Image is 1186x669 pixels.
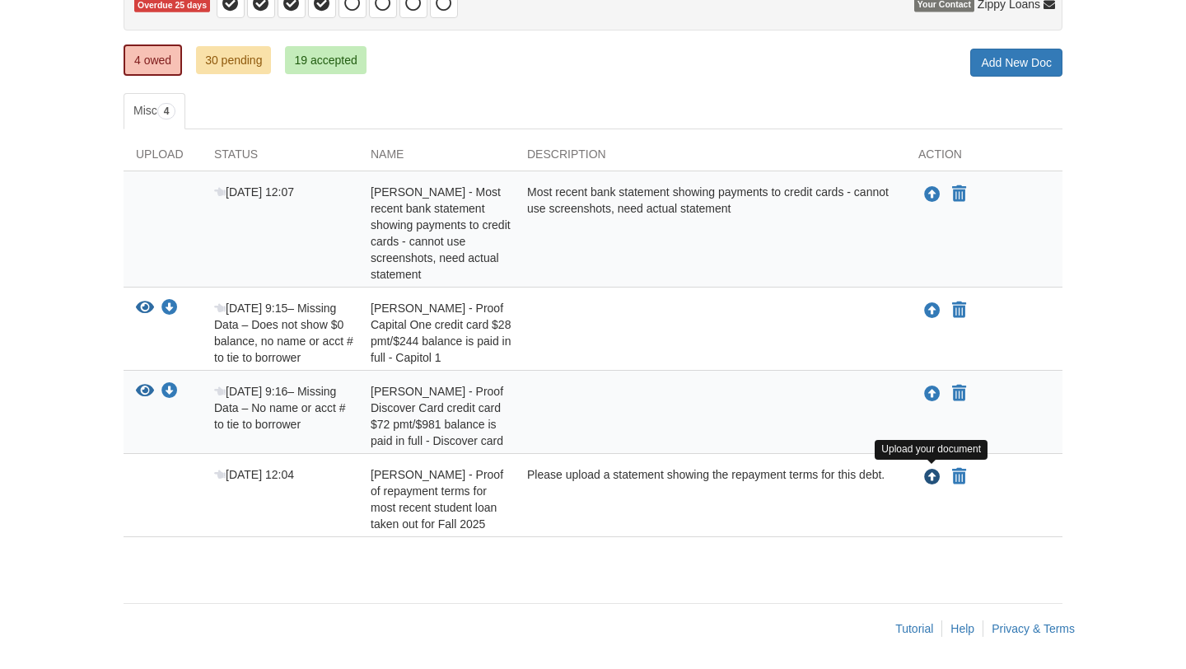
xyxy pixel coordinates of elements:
[214,385,287,398] span: [DATE] 9:16
[371,185,511,281] span: [PERSON_NAME] - Most recent bank statement showing payments to credit cards - cannot use screensh...
[950,467,968,487] button: Declare Heather Fowler - Proof of repayment terms for most recent student loan taken out for Fall...
[371,302,511,364] span: [PERSON_NAME] - Proof Capital One credit card $28 pmt/$244 balance is paid in full - Capitol 1
[906,146,1062,171] div: Action
[515,466,906,532] div: Please upload a statement showing the repayment terms for this debt.
[124,44,182,76] a: 4 owed
[895,622,933,635] a: Tutorial
[161,386,178,399] a: Download Heather Fowler - Proof Discover Card credit card $72 pmt/$981 balance is paid in full - ...
[950,622,974,635] a: Help
[970,49,1062,77] a: Add New Doc
[950,185,968,204] button: Declare Heather Fowler - Most recent bank statement showing payments to credit cards - cannot use...
[515,184,906,283] div: Most recent bank statement showing payments to credit cards - cannot use screenshots, need actual...
[136,300,154,317] button: View Heather Fowler - Proof Capital One credit card $28 pmt/$244 balance is paid in full - Capitol 1
[950,301,968,320] button: Declare Heather Fowler - Proof Capital One credit card $28 pmt/$244 balance is paid in full - Cap...
[875,440,988,459] div: Upload your document
[214,468,294,481] span: [DATE] 12:04
[202,300,358,366] div: – Missing Data – Does not show $0 balance, no name or acct # to tie to borrower
[950,384,968,404] button: Declare Heather Fowler - Proof Discover Card credit card $72 pmt/$981 balance is paid in full - D...
[202,383,358,449] div: – Missing Data – No name or acct # to tie to borrower
[157,103,176,119] span: 4
[202,146,358,171] div: Status
[922,184,942,205] button: Upload Heather Fowler - Most recent bank statement showing payments to credit cards - cannot use ...
[922,300,942,321] button: Upload Heather Fowler - Proof Capital One credit card $28 pmt/$244 balance is paid in full - Capi...
[136,383,154,400] button: View Heather Fowler - Proof Discover Card credit card $72 pmt/$981 balance is paid in full - Disc...
[214,302,287,315] span: [DATE] 9:15
[992,622,1075,635] a: Privacy & Terms
[922,466,942,488] button: Upload Heather Fowler - Proof of repayment terms for most recent student loan taken out for Fall ...
[922,383,942,405] button: Upload Heather Fowler - Proof Discover Card credit card $72 pmt/$981 balance is paid in full - Di...
[161,302,178,316] a: Download Heather Fowler - Proof Capital One credit card $28 pmt/$244 balance is paid in full - Ca...
[214,185,294,199] span: [DATE] 12:07
[124,93,185,129] a: Misc
[124,146,202,171] div: Upload
[515,146,906,171] div: Description
[358,146,515,171] div: Name
[371,385,503,447] span: [PERSON_NAME] - Proof Discover Card credit card $72 pmt/$981 balance is paid in full - Discover card
[371,468,503,531] span: [PERSON_NAME] - Proof of repayment terms for most recent student loan taken out for Fall 2025
[285,46,366,74] a: 19 accepted
[196,46,271,74] a: 30 pending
